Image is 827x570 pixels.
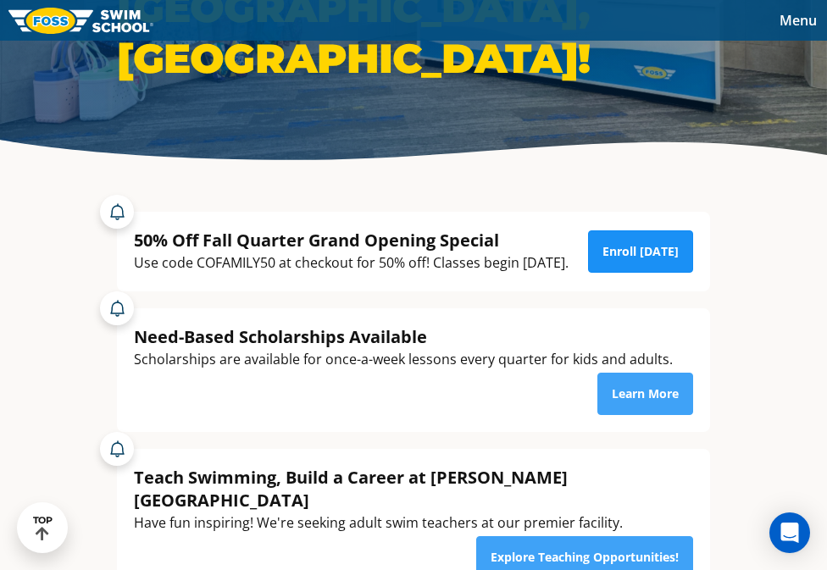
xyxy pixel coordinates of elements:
div: Need-Based Scholarships Available [134,325,673,348]
img: FOSS Swim School Logo [8,8,153,34]
div: Teach Swimming, Build a Career at [PERSON_NAME][GEOGRAPHIC_DATA] [134,466,693,512]
div: Scholarships are available for once-a-week lessons every quarter for kids and adults. [134,348,673,371]
a: Learn More [597,373,693,415]
div: Have fun inspiring! We're seeking adult swim teachers at our premier facility. [134,512,693,534]
div: TOP [33,515,53,541]
div: Open Intercom Messenger [769,512,810,553]
div: Use code COFAMILY50 at checkout for 50% off! Classes begin [DATE]. [134,252,569,274]
a: Enroll [DATE] [588,230,693,273]
button: Toggle navigation [769,8,827,33]
span: Menu [780,11,817,30]
div: 50% Off Fall Quarter Grand Opening Special [134,229,569,252]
